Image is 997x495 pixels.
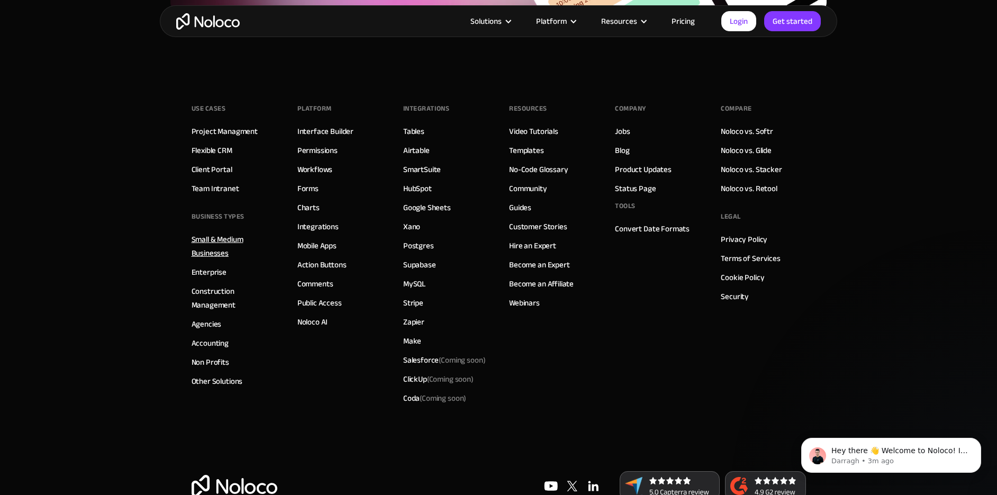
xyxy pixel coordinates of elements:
[192,209,244,224] div: BUSINESS TYPES
[403,391,466,405] div: Coda
[403,353,486,367] div: Salesforce
[297,182,319,195] a: Forms
[721,290,749,303] a: Security
[427,372,474,386] span: (Coming soon)
[615,222,690,236] a: Convert Date Formats
[192,355,229,369] a: Non Profits
[509,101,547,116] div: Resources
[509,182,547,195] a: Community
[297,296,342,310] a: Public Access
[192,284,276,312] a: Construction Management
[403,334,421,348] a: Make
[297,258,347,272] a: Action Buttons
[403,372,474,386] div: ClickUp
[721,124,773,138] a: Noloco vs. Softr
[601,14,637,28] div: Resources
[297,124,354,138] a: Interface Builder
[297,101,332,116] div: Platform
[509,258,570,272] a: Become an Expert
[721,163,782,176] a: Noloco vs. Stacker
[721,101,752,116] div: Compare
[403,315,424,329] a: Zapier
[297,277,333,291] a: Comments
[403,182,432,195] a: HubSpot
[457,14,523,28] div: Solutions
[192,182,239,195] a: Team Intranet
[297,315,328,329] a: Noloco AI
[192,265,227,279] a: Enterprise
[297,143,338,157] a: Permissions
[192,101,226,116] div: Use Cases
[764,11,821,31] a: Get started
[439,353,485,367] span: (Coming soon)
[192,317,222,331] a: Agencies
[509,220,567,233] a: Customer Stories
[509,296,540,310] a: Webinars
[297,239,337,253] a: Mobile Apps
[420,391,466,406] span: (Coming soon)
[615,124,630,138] a: Jobs
[403,101,449,116] div: INTEGRATIONS
[509,201,531,214] a: Guides
[509,239,556,253] a: Hire an Expert
[658,14,708,28] a: Pricing
[470,14,502,28] div: Solutions
[509,277,574,291] a: Become an Affiliate
[509,163,568,176] a: No-Code Glossary
[403,201,451,214] a: Google Sheets
[192,124,258,138] a: Project Managment
[721,271,764,284] a: Cookie Policy
[615,198,636,214] div: Tools
[721,209,741,224] div: Legal
[615,101,646,116] div: Company
[509,143,544,157] a: Templates
[721,251,780,265] a: Terms of Services
[721,232,767,246] a: Privacy Policy
[297,163,333,176] a: Workflows
[721,182,777,195] a: Noloco vs. Retool
[403,143,430,157] a: Airtable
[176,13,240,30] a: home
[785,416,997,490] iframe: Intercom notifications message
[192,374,243,388] a: Other Solutions
[509,124,558,138] a: Video Tutorials
[403,239,434,253] a: Postgres
[403,163,441,176] a: SmartSuite
[721,143,772,157] a: Noloco vs. Glide
[297,201,320,214] a: Charts
[403,258,436,272] a: Supabase
[588,14,658,28] div: Resources
[403,277,425,291] a: MySQL
[192,163,232,176] a: Client Portal
[615,143,629,157] a: Blog
[192,336,229,350] a: Accounting
[297,220,339,233] a: Integrations
[403,296,423,310] a: Stripe
[523,14,588,28] div: Platform
[615,182,656,195] a: Status Page
[403,124,424,138] a: Tables
[403,220,420,233] a: Xano
[192,143,232,157] a: Flexible CRM
[192,232,276,260] a: Small & Medium Businesses
[536,14,567,28] div: Platform
[721,11,756,31] a: Login
[615,163,672,176] a: Product Updates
